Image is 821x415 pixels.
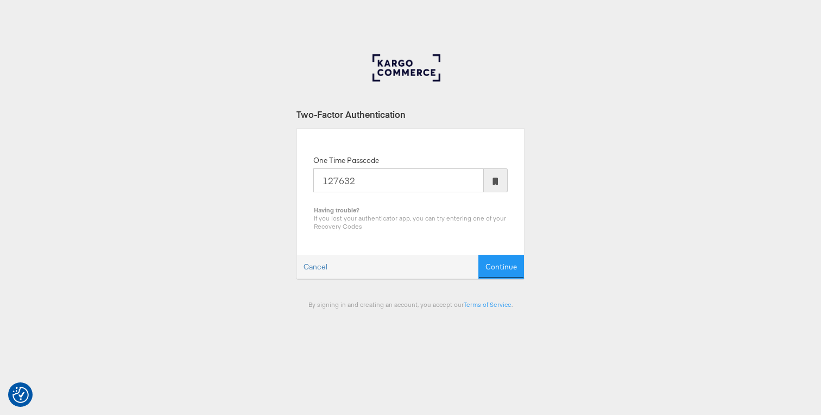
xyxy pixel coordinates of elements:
button: Consent Preferences [12,387,29,403]
b: Having trouble? [314,206,359,214]
a: Terms of Service [464,300,511,309]
label: One Time Passcode [313,155,379,166]
a: Cancel [297,255,334,279]
div: Two-Factor Authentication [296,108,525,121]
input: Enter the code [313,168,484,192]
span: If you lost your authenticator app, you can try entering one of your Recovery Codes [314,214,506,230]
img: Revisit consent button [12,387,29,403]
div: By signing in and creating an account, you accept our . [296,300,525,309]
button: Continue [478,255,524,279]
